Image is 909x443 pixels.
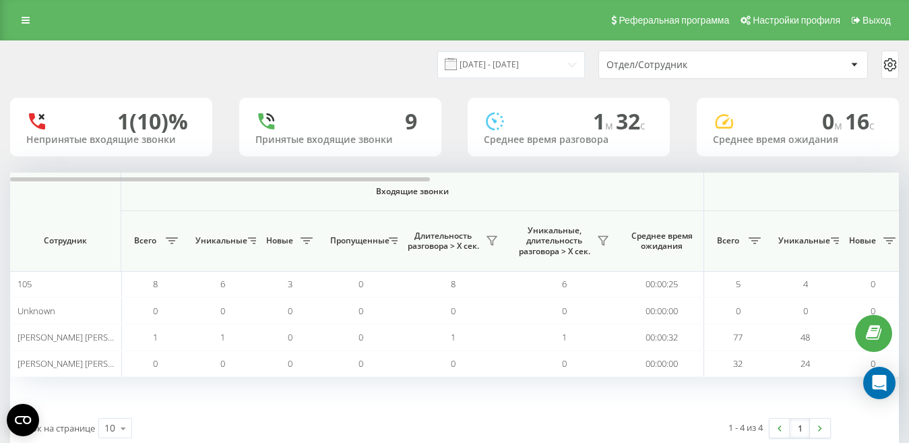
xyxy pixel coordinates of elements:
div: Непринятые входящие звонки [26,134,196,146]
td: 00:00:00 [620,351,704,377]
span: 0 [358,357,363,370]
span: 0 [451,305,456,317]
span: Настройки профиля [753,15,840,26]
span: 0 [871,278,875,290]
span: 0 [288,331,292,343]
button: Open CMP widget [7,404,39,436]
div: Отдел/Сотрудник [606,59,767,71]
span: 8 [451,278,456,290]
span: Новые [846,235,879,246]
span: Unknown [18,305,55,317]
span: 3 [288,278,292,290]
span: 0 [736,305,741,317]
span: Реферальная программа [619,15,729,26]
span: м [834,118,845,133]
a: 1 [790,419,810,438]
span: 0 [803,305,808,317]
span: c [640,118,646,133]
span: Уникальные, длительность разговора > Х сек. [515,225,593,257]
span: 0 [562,357,567,370]
span: Выход [863,15,891,26]
span: 0 [871,357,875,370]
span: Сотрудник [22,235,109,246]
span: Уникальные [778,235,827,246]
span: м [605,118,616,133]
span: 0 [822,107,845,136]
span: 4 [803,278,808,290]
div: Принятые входящие звонки [255,134,425,146]
td: 00:00:00 [620,297,704,324]
span: Среднее время ожидания [630,231,693,252]
span: Входящие звонки [156,186,668,197]
span: 0 [358,278,363,290]
span: 6 [220,278,225,290]
span: Новые [263,235,296,246]
span: 0 [358,331,363,343]
span: 5 [736,278,741,290]
div: Open Intercom Messenger [863,367,896,399]
td: 00:00:25 [620,271,704,297]
span: 16 [845,107,875,136]
span: 0 [871,305,875,317]
span: 0 [220,305,225,317]
div: Среднее время разговора [484,134,654,146]
div: 9 [405,109,417,134]
span: 32 [616,107,646,136]
span: Строк на странице [17,422,95,434]
span: Всего [128,235,162,246]
span: [PERSON_NAME] [PERSON_NAME] [18,357,150,370]
span: 0 [562,305,567,317]
div: 1 - 4 из 4 [728,421,763,434]
span: 1 [220,331,225,343]
span: 24 [801,357,810,370]
span: Уникальные [195,235,244,246]
span: 0 [153,305,158,317]
span: c [869,118,875,133]
span: 0 [288,357,292,370]
span: 0 [358,305,363,317]
div: 1 (10)% [117,109,188,134]
span: 0 [153,357,158,370]
span: 48 [801,331,810,343]
span: 0 [288,305,292,317]
span: [PERSON_NAME] [PERSON_NAME] [18,331,150,343]
span: 32 [733,357,743,370]
span: 0 [451,357,456,370]
span: 1 [593,107,616,136]
span: 1 [562,331,567,343]
span: Длительность разговора > Х сек. [404,231,482,252]
span: 0 [220,357,225,370]
span: Пропущенные [330,235,385,246]
div: 10 [104,421,115,435]
span: 105 [18,278,32,290]
span: 1 [451,331,456,343]
span: 77 [733,331,743,343]
span: 6 [562,278,567,290]
div: Среднее время ожидания [713,134,883,146]
span: 8 [153,278,158,290]
span: Всего [711,235,745,246]
span: 1 [153,331,158,343]
td: 00:00:32 [620,324,704,351]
